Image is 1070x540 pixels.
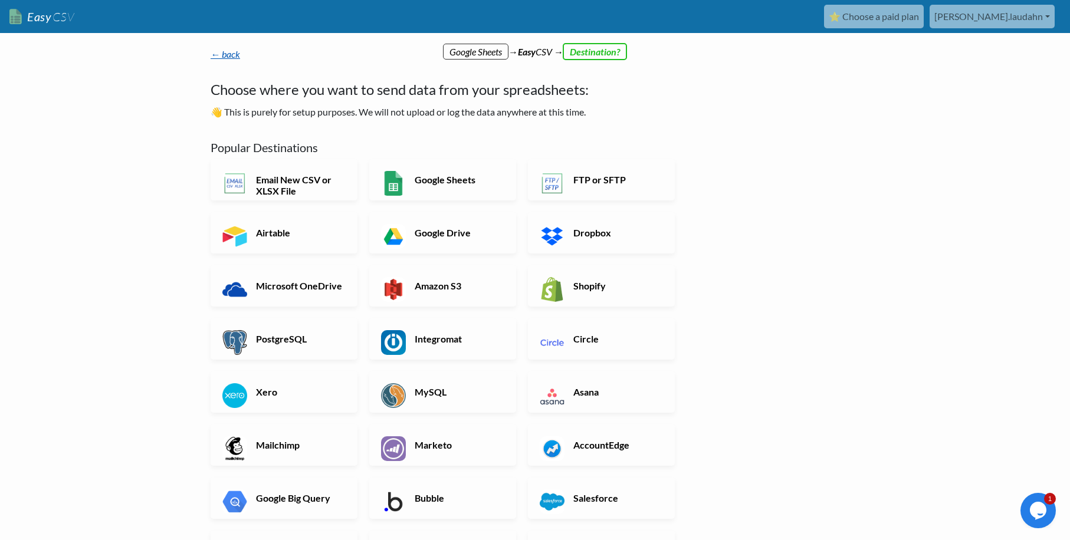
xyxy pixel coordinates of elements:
[211,478,357,519] a: Google Big Query
[412,439,504,450] h6: Marketo
[570,174,663,185] h6: FTP or SFTP
[369,159,516,200] a: Google Sheets
[211,265,357,307] a: Microsoft OneDrive
[369,371,516,413] a: MySQL
[222,277,247,302] img: Microsoft OneDrive App & API
[528,159,675,200] a: FTP or SFTP
[211,424,357,466] a: Mailchimp
[570,333,663,344] h6: Circle
[540,277,564,302] img: Shopify App & API
[51,9,74,24] span: CSV
[253,280,346,291] h6: Microsoft OneDrive
[369,265,516,307] a: Amazon S3
[412,492,504,503] h6: Bubble
[369,318,516,360] a: Integromat
[253,333,346,344] h6: PostgreSQL
[222,171,247,196] img: Email New CSV or XLSX File App & API
[9,5,74,29] a: EasyCSV
[381,224,406,249] img: Google Drive App & API
[253,492,346,503] h6: Google Big Query
[381,277,406,302] img: Amazon S3 App & API
[528,478,675,519] a: Salesforce
[211,79,691,100] h4: Choose where you want to send data from your spreadsheets:
[540,436,564,461] img: AccountEdge App & API
[222,489,247,514] img: Google Big Query App & API
[570,439,663,450] h6: AccountEdge
[369,478,516,519] a: Bubble
[211,318,357,360] a: PostgreSQL
[211,212,357,253] a: Airtable
[570,280,663,291] h6: Shopify
[540,171,564,196] img: FTP or SFTP App & API
[253,439,346,450] h6: Mailchimp
[528,424,675,466] a: AccountEdge
[211,371,357,413] a: Xero
[412,386,504,397] h6: MySQL
[253,227,346,238] h6: Airtable
[528,371,675,413] a: Asana
[528,318,675,360] a: Circle
[1020,493,1058,528] iframe: chat widget
[570,386,663,397] h6: Asana
[540,330,564,355] img: Circle App & API
[211,159,357,200] a: Email New CSV or XLSX File
[222,436,247,461] img: Mailchimp App & API
[824,5,924,28] a: ⭐ Choose a paid plan
[222,383,247,408] img: Xero App & API
[211,105,691,119] p: 👋 This is purely for setup purposes. We will not upload or log the data anywhere at this time.
[540,489,564,514] img: Salesforce App & API
[211,140,691,154] h5: Popular Destinations
[930,5,1055,28] a: [PERSON_NAME].laudahn
[222,330,247,355] img: PostgreSQL App & API
[381,436,406,461] img: Marketo App & API
[369,212,516,253] a: Google Drive
[412,227,504,238] h6: Google Drive
[253,386,346,397] h6: Xero
[253,174,346,196] h6: Email New CSV or XLSX File
[528,212,675,253] a: Dropbox
[412,333,504,344] h6: Integromat
[412,174,504,185] h6: Google Sheets
[381,171,406,196] img: Google Sheets App & API
[369,424,516,466] a: Marketo
[381,489,406,514] img: Bubble App & API
[528,265,675,307] a: Shopify
[540,383,564,408] img: Asana App & API
[570,492,663,503] h6: Salesforce
[570,227,663,238] h6: Dropbox
[222,224,247,249] img: Airtable App & API
[211,48,240,60] a: ← back
[381,383,406,408] img: MySQL App & API
[381,330,406,355] img: Integromat App & API
[412,280,504,291] h6: Amazon S3
[540,224,564,249] img: Dropbox App & API
[199,33,871,59] div: → CSV →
